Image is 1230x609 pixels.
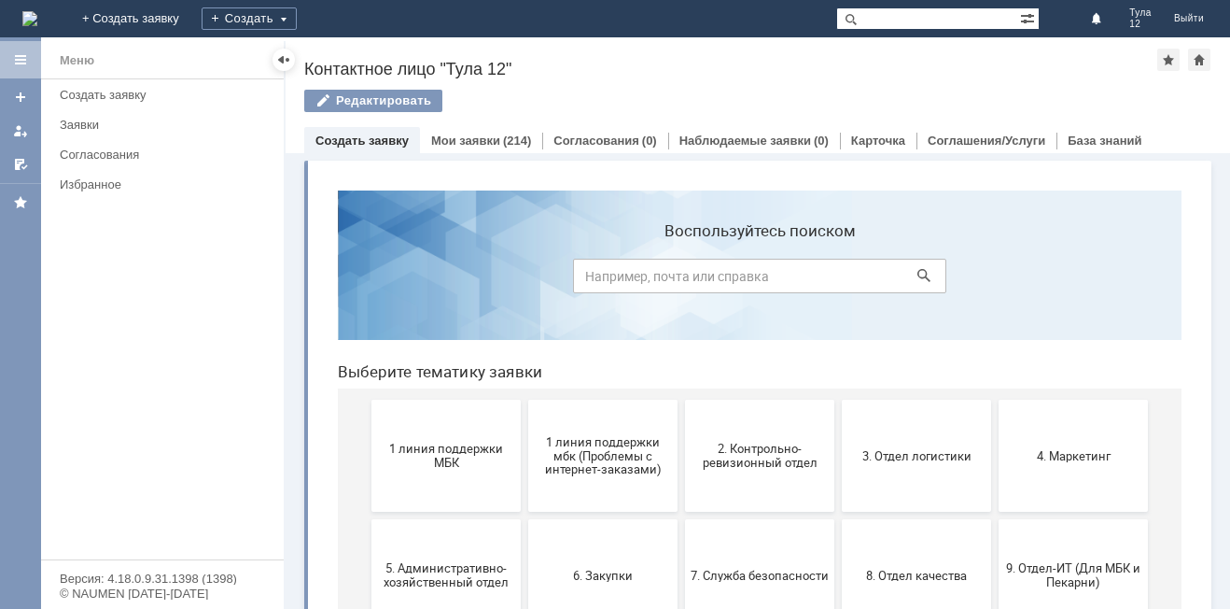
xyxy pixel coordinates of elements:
[681,512,819,526] span: Финансовый отдел
[60,148,273,162] div: Согласования
[273,49,295,71] div: Скрыть меню
[928,134,1045,148] a: Соглашения/Услуги
[1157,49,1180,71] div: Добавить в избранное
[304,60,1157,78] div: Контактное лицо "Тула 12"
[1188,49,1210,71] div: Сделать домашней страницей
[315,134,409,148] a: Создать заявку
[6,116,35,146] a: Мои заявки
[60,50,94,72] div: Меню
[362,463,511,575] button: Отдел-ИТ (Битрикс24 и CRM)
[205,463,355,575] button: Отдел ИТ (1С)
[503,134,531,148] div: (214)
[519,463,668,575] button: Отдел-ИТ (Офис)
[52,140,280,169] a: Согласования
[49,463,198,575] button: Бухгалтерия (для мбк)
[851,134,905,148] a: Карточка
[519,344,668,456] button: 8. Отдел качества
[681,386,819,414] span: 9. Отдел-ИТ (Для МБК и Пекарни)
[676,463,825,575] button: Финансовый отдел
[250,83,623,118] input: Например, почта или справка
[679,134,811,148] a: Наблюдаемые заявки
[60,177,252,191] div: Избранное
[368,392,506,406] span: 7. Служба безопасности
[60,588,265,600] div: © NAUMEN [DATE]-[DATE]
[49,344,198,456] button: 5. Административно-хозяйственный отдел
[524,512,663,526] span: Отдел-ИТ (Офис)
[211,392,349,406] span: 6. Закупки
[15,187,859,205] header: Выберите тематику заявки
[814,134,829,148] div: (0)
[6,82,35,112] a: Создать заявку
[49,224,198,336] button: 1 линия поддержки МБК
[431,134,500,148] a: Мои заявки
[250,46,623,64] label: Воспользуйтесь поиском
[1129,19,1152,30] span: 12
[211,512,349,526] span: Отдел ИТ (1С)
[52,110,280,139] a: Заявки
[368,505,506,533] span: Отдел-ИТ (Битрикс24 и CRM)
[519,224,668,336] button: 3. Отдел логистики
[22,11,37,26] img: logo
[368,266,506,294] span: 2. Контрольно-ревизионный отдел
[681,273,819,287] span: 4. Маркетинг
[642,134,657,148] div: (0)
[54,386,192,414] span: 5. Административно-хозяйственный отдел
[54,512,192,526] span: Бухгалтерия (для мбк)
[1129,7,1152,19] span: Тула
[553,134,639,148] a: Согласования
[54,266,192,294] span: 1 линия поддержки МБК
[1068,134,1141,148] a: База знаний
[202,7,297,30] div: Создать
[362,224,511,336] button: 2. Контрольно-ревизионный отдел
[676,344,825,456] button: 9. Отдел-ИТ (Для МБК и Пекарни)
[60,118,273,132] div: Заявки
[60,88,273,102] div: Создать заявку
[211,259,349,301] span: 1 линия поддержки мбк (Проблемы с интернет-заказами)
[524,392,663,406] span: 8. Отдел качества
[22,11,37,26] a: Перейти на домашнюю страницу
[205,224,355,336] button: 1 линия поддержки мбк (Проблемы с интернет-заказами)
[1020,8,1039,26] span: Расширенный поиск
[6,149,35,179] a: Мои согласования
[60,573,265,585] div: Версия: 4.18.0.9.31.1398 (1398)
[52,80,280,109] a: Создать заявку
[676,224,825,336] button: 4. Маркетинг
[524,273,663,287] span: 3. Отдел логистики
[362,344,511,456] button: 7. Служба безопасности
[205,344,355,456] button: 6. Закупки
